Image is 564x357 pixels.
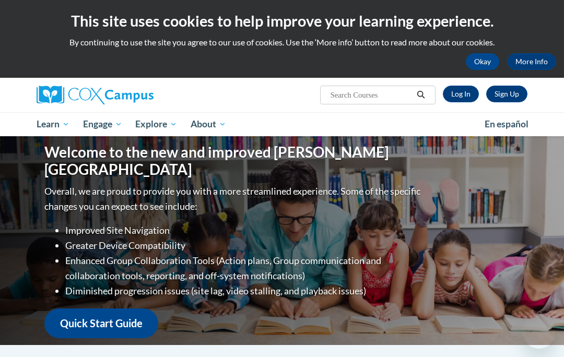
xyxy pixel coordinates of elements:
span: Learn [37,118,69,130]
a: En español [478,113,535,135]
span: En español [485,118,528,129]
li: Diminished progression issues (site lag, video stalling, and playback issues) [65,283,423,299]
span: Engage [83,118,122,130]
p: Overall, we are proud to provide you with a more streamlined experience. Some of the specific cha... [44,184,423,214]
input: Search Courses [330,89,413,101]
div: Main menu [29,112,535,136]
a: Learn [30,112,76,136]
img: Cox Campus [37,86,154,104]
li: Improved Site Navigation [65,223,423,238]
span: About [191,118,226,130]
iframe: Button to launch messaging window [522,315,556,349]
a: Log In [443,86,479,102]
a: Quick Start Guide [44,308,158,338]
a: About [184,112,233,136]
p: By continuing to use the site you agree to our use of cookies. Use the ‘More info’ button to read... [8,37,556,48]
button: Okay [466,53,499,70]
a: Explore [128,112,184,136]
li: Greater Device Compatibility [65,238,423,253]
a: Register [486,86,527,102]
h2: This site uses cookies to help improve your learning experience. [8,10,556,31]
span: Explore [135,118,177,130]
a: More Info [507,53,556,70]
button: Search [413,89,429,101]
h1: Welcome to the new and improved [PERSON_NAME][GEOGRAPHIC_DATA] [44,144,423,178]
a: Cox Campus [37,86,190,104]
li: Enhanced Group Collaboration Tools (Action plans, Group communication and collaboration tools, re... [65,253,423,283]
a: Engage [76,112,129,136]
